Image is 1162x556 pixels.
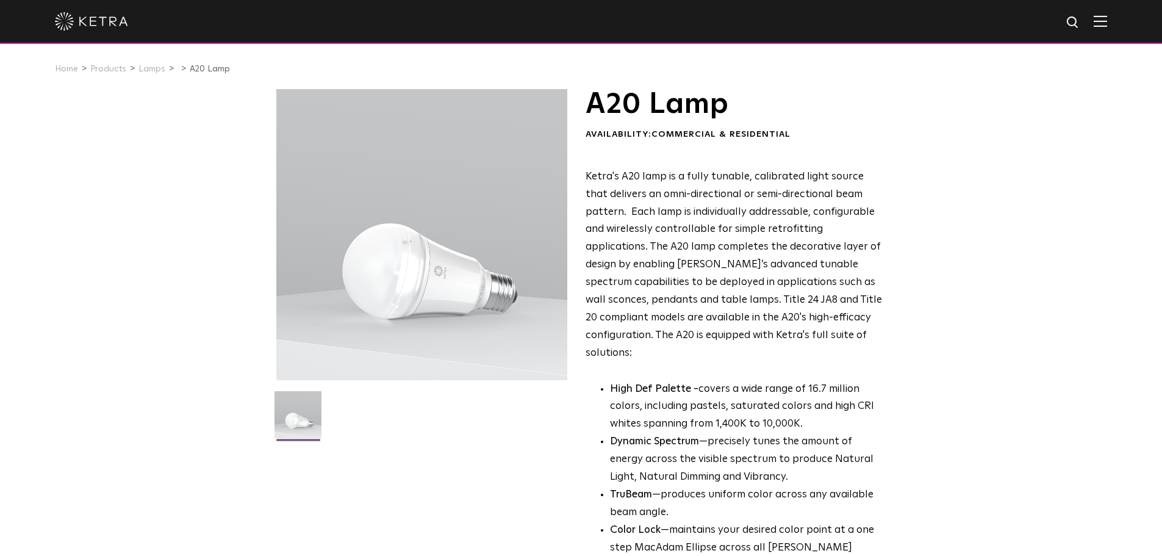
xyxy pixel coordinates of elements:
a: Home [55,65,78,73]
img: ketra-logo-2019-white [55,12,128,31]
span: Commercial & Residential [651,130,791,139]
a: A20 Lamp [190,65,230,73]
img: search icon [1066,15,1081,31]
img: A20-Lamp-2021-Web-Square [274,391,321,447]
strong: Color Lock [610,525,661,535]
strong: High Def Palette - [610,384,698,394]
div: Availability: [586,129,883,141]
span: Ketra's A20 lamp is a fully tunable, calibrated light source that delivers an omni-directional or... [586,171,882,358]
strong: Dynamic Spectrum [610,436,699,447]
strong: TruBeam [610,489,652,500]
img: Hamburger%20Nav.svg [1094,15,1107,27]
li: —produces uniform color across any available beam angle. [610,486,883,522]
p: covers a wide range of 16.7 million colors, including pastels, saturated colors and high CRI whit... [610,381,883,434]
a: Lamps [138,65,165,73]
a: Products [90,65,126,73]
h1: A20 Lamp [586,89,883,120]
li: —precisely tunes the amount of energy across the visible spectrum to produce Natural Light, Natur... [610,433,883,486]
